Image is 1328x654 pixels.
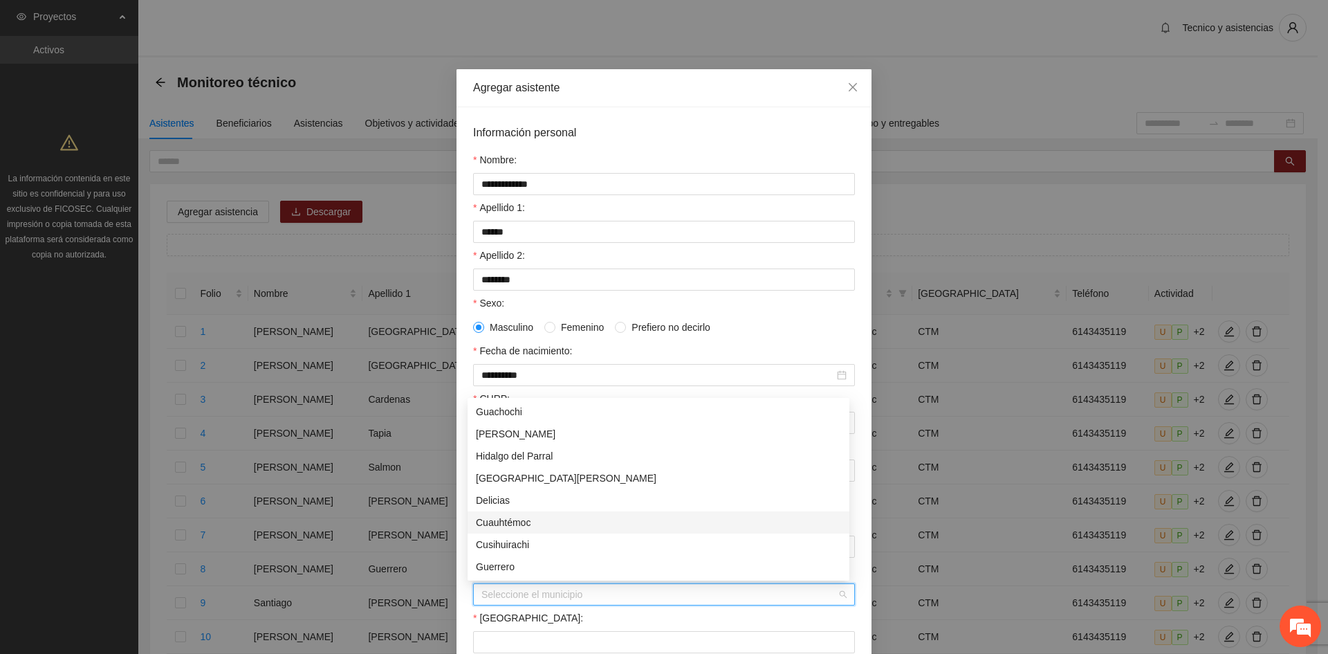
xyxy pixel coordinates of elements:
span: close [847,82,858,93]
label: Apellido 2: [473,248,525,263]
div: Hidalgo del Parral [468,445,849,467]
label: Sexo: [473,296,504,311]
div: Cuauhtémoc [468,511,849,534]
div: Guachochi [468,401,849,423]
div: Delicias [476,493,841,508]
button: Close [834,69,871,107]
div: Hidalgo del Parral [476,448,841,464]
div: Cusihuirachi [476,537,841,552]
span: Prefiero no decirlo [626,320,716,335]
input: Colonia: [473,631,855,653]
div: [PERSON_NAME] [476,426,841,442]
div: Delicias [468,489,849,511]
label: CURP: [473,391,510,406]
label: Apellido 1: [473,200,525,215]
input: Apellido 2: [473,269,855,291]
input: Apellido 1: [473,221,855,243]
div: [GEOGRAPHIC_DATA][PERSON_NAME] [476,471,841,486]
div: Chatee con nosotros ahora [72,71,232,89]
div: Guachochi [476,404,841,419]
label: Nombre: [473,152,517,167]
label: Colonia: [473,610,583,626]
input: Nombre: [473,173,855,195]
div: Minimizar ventana de chat en vivo [227,7,260,40]
input: Fecha de nacimiento: [481,367,834,383]
span: Femenino [555,320,609,335]
div: Guerrero [476,559,841,574]
span: Información personal [473,124,576,141]
div: Cusihuirachi [468,534,849,556]
div: Guerrero [468,556,849,578]
div: Cuauhtémoc [476,515,841,530]
label: Fecha de nacimiento: [473,343,572,358]
div: Guadalupe y Calvo [468,423,849,445]
input: Municipio: [481,584,837,605]
textarea: Escriba su mensaje y pulse “Intro” [7,378,264,426]
div: Agregar asistente [473,80,855,96]
span: Estamos en línea. [80,185,191,325]
span: Masculino [484,320,539,335]
div: Santa Bárbara [468,467,849,489]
